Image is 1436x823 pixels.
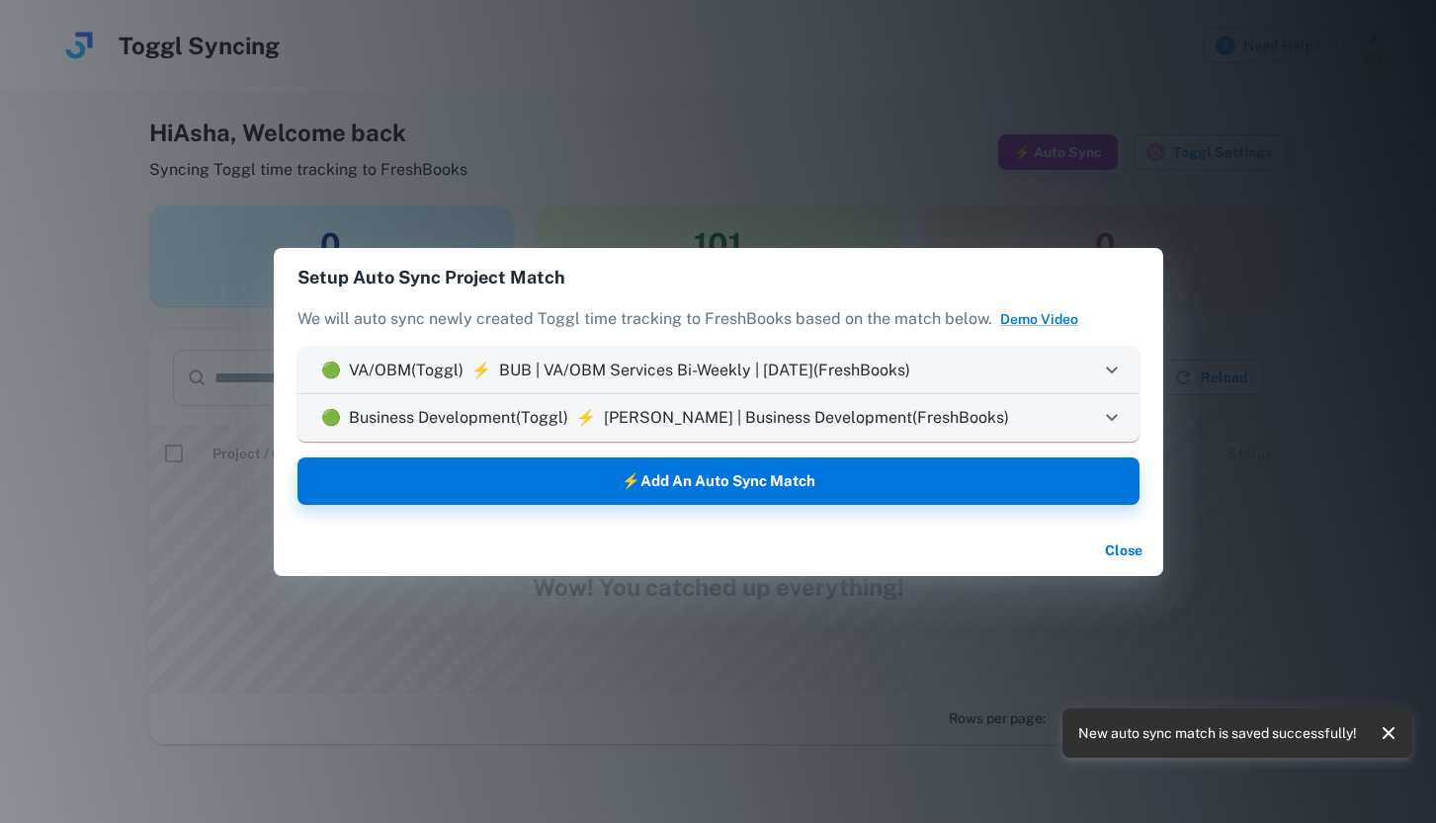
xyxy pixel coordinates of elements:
h2: Setup Auto Sync Project Match [274,248,1163,307]
div: ActiveVA/OBM(Toggl)⚡BUB | VA/OBM Services Bi-Weekly | [DATE](FreshBooks) [297,347,1140,394]
p: Active [313,359,349,382]
button: Close [1092,533,1155,568]
p: ⚡ [568,406,604,430]
p: ⚡ [464,359,499,382]
button: ⚡Add an Auto Sync Match [297,457,1140,505]
p: BUB | VA/OBM Services Bi-Weekly | [DATE] (FreshBooks) [499,359,910,382]
a: Demo Video [1000,311,1078,327]
div: ActiveBusiness Development(Toggl)⚡[PERSON_NAME] | Business Development(FreshBooks) [297,394,1140,442]
div: New auto sync match is saved successfully! [1078,714,1357,752]
p: We will auto sync newly created Toggl time tracking to FreshBooks based on the match below. [297,307,1140,347]
p: Active [313,406,349,430]
p: Business Development (Toggl) [349,406,568,430]
p: VA/OBM (Toggl) [349,359,464,382]
p: [PERSON_NAME] | Business Development (FreshBooks) [604,406,1009,430]
button: close [1373,717,1404,749]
